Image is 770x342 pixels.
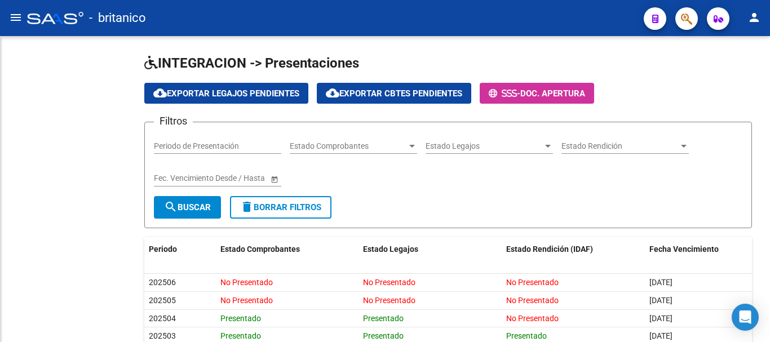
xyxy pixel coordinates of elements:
[144,55,359,71] span: INTEGRACION -> Presentaciones
[154,196,221,219] button: Buscar
[9,11,23,24] mat-icon: menu
[149,314,176,323] span: 202504
[89,6,146,30] span: - britanico
[489,88,520,99] span: -
[149,245,177,254] span: Periodo
[149,331,176,340] span: 202503
[216,237,359,261] datatable-header-cell: Estado Comprobantes
[506,245,593,254] span: Estado Rendición (IDAF)
[561,141,679,151] span: Estado Rendición
[153,86,167,100] mat-icon: cloud_download
[220,245,300,254] span: Estado Comprobantes
[220,296,273,305] span: No Presentado
[268,173,280,185] button: Open calendar
[649,245,719,254] span: Fecha Vencimiento
[732,304,759,331] div: Open Intercom Messenger
[363,296,415,305] span: No Presentado
[220,278,273,287] span: No Presentado
[240,200,254,214] mat-icon: delete
[359,237,502,261] datatable-header-cell: Estado Legajos
[198,174,254,183] input: End date
[220,314,261,323] span: Presentado
[326,86,339,100] mat-icon: cloud_download
[506,278,559,287] span: No Presentado
[149,296,176,305] span: 202505
[154,174,189,183] input: Start date
[164,200,178,214] mat-icon: search
[144,237,216,261] datatable-header-cell: Periodo
[154,113,193,129] h3: Filtros
[426,141,543,151] span: Estado Legajos
[230,196,331,219] button: Borrar Filtros
[363,331,404,340] span: Presentado
[506,331,547,340] span: Presentado
[520,88,585,99] span: Doc. Apertura
[144,83,308,104] button: Exportar Legajos Pendientes
[363,314,404,323] span: Presentado
[326,88,462,99] span: Exportar Cbtes Pendientes
[290,141,407,151] span: Estado Comprobantes
[240,202,321,212] span: Borrar Filtros
[164,202,211,212] span: Buscar
[649,314,672,323] span: [DATE]
[506,296,559,305] span: No Presentado
[645,237,752,261] datatable-header-cell: Fecha Vencimiento
[363,278,415,287] span: No Presentado
[317,83,471,104] button: Exportar Cbtes Pendientes
[363,245,418,254] span: Estado Legajos
[220,331,261,340] span: Presentado
[480,83,594,104] button: -Doc. Apertura
[747,11,761,24] mat-icon: person
[502,237,645,261] datatable-header-cell: Estado Rendición (IDAF)
[149,278,176,287] span: 202506
[649,296,672,305] span: [DATE]
[153,88,299,99] span: Exportar Legajos Pendientes
[649,331,672,340] span: [DATE]
[506,314,559,323] span: No Presentado
[649,278,672,287] span: [DATE]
